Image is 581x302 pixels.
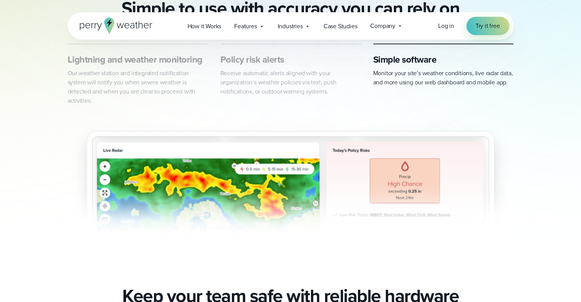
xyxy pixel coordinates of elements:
div: slideshow [68,115,514,270]
span: Case Studies [324,22,358,31]
p: Our weather station and integrated notification system will notify you when severe weather is det... [68,69,208,105]
h3: Lightning and weather monitoring [68,53,208,66]
span: Company [370,21,395,31]
p: Monitor your site’s weather conditions, live radar data, and more using our web dashboard and mob... [373,69,514,87]
span: Try it free [476,21,500,31]
span: Log in [438,21,454,30]
span: How it Works [188,22,222,31]
p: Receive automatic alerts aligned with your organization’s weather policies via text, push notific... [220,69,361,96]
a: Log in [438,21,454,31]
a: Case Studies [317,18,364,34]
h3: Simple software [373,53,514,66]
h3: Policy risk alerts [220,53,361,66]
span: Industries [278,22,303,31]
div: 3 of 3 [68,115,514,270]
a: Try it free [466,17,509,35]
span: Features [234,22,257,31]
a: How it Works [181,18,228,34]
img: Golf-Slideshow-1-v2.svg [68,115,514,236]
